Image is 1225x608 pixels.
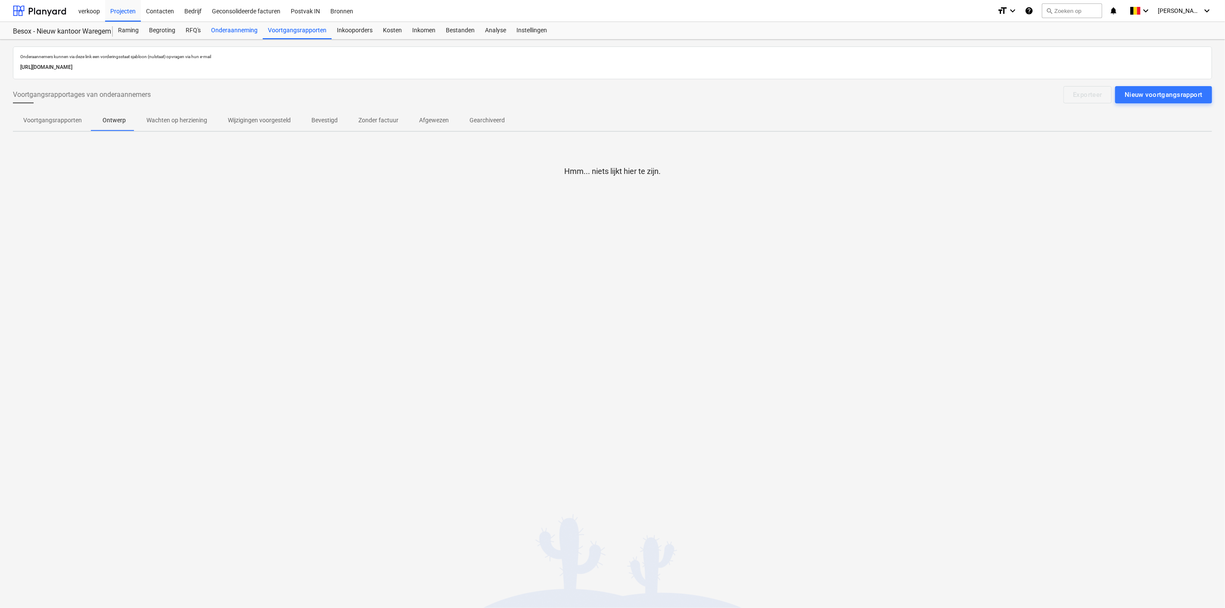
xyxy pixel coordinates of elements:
span: Voortgangsrapportages van onderaannemers [13,90,151,100]
a: Kosten [378,22,407,39]
p: Onderaannemers kunnen via deze link een vorderingsstaat sjabloon (nulstaat) opvragen via hun e-mail [20,54,1205,59]
a: Bestanden [441,22,480,39]
p: Gearchiveerd [469,116,505,125]
button: Nieuw voortgangsrapport [1115,86,1212,103]
a: Begroting [144,22,180,39]
a: Onderaanneming [206,22,263,39]
i: keyboard_arrow_down [1202,6,1212,16]
p: Afgewezen [419,116,449,125]
a: RFQ's [180,22,206,39]
span: search [1046,7,1053,14]
iframe: Chat Widget [1182,567,1225,608]
a: Analyse [480,22,511,39]
a: Instellingen [511,22,552,39]
i: notifications [1109,6,1118,16]
p: Voortgangsrapporten [23,116,82,125]
p: Wijzigingen voorgesteld [228,116,291,125]
div: Chatwidget [1182,567,1225,608]
span: [PERSON_NAME] De Rho [1158,7,1201,14]
button: Zoeken op [1042,3,1102,18]
i: format_size [997,6,1007,16]
a: Inkooporders [332,22,378,39]
p: Hmm... niets lijkt hier te zijn. [564,166,661,177]
p: Wachten op herziening [146,116,207,125]
p: Ontwerp [103,116,126,125]
i: Kennis basis [1025,6,1033,16]
p: Zonder factuur [358,116,398,125]
p: Bevestigd [311,116,338,125]
a: Raming [113,22,144,39]
a: Inkomen [407,22,441,39]
i: keyboard_arrow_down [1007,6,1018,16]
i: keyboard_arrow_down [1141,6,1151,16]
p: [URL][DOMAIN_NAME] [20,63,1205,72]
a: Voortgangsrapporten [263,22,332,39]
div: Besox - Nieuw kantoor Waregem [13,27,103,36]
div: Nieuw voortgangsrapport [1125,89,1203,100]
